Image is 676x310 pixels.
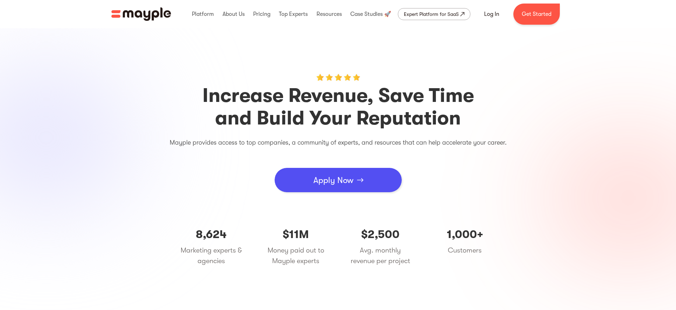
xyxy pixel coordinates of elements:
[127,137,549,148] p: Mayple provides access to top companies, a community of experts, and resources that can help acce...
[513,4,560,25] a: Get Started
[127,84,549,129] h1: Increase Revenue, Save Time and Build Your Reputation
[349,227,412,242] h4: $2,500
[111,7,171,21] a: home
[275,168,402,192] a: Apply Now
[190,3,215,25] div: Platform
[264,227,327,242] h4: $11M
[221,3,246,25] div: About Us
[313,170,353,191] div: Apply Now
[433,245,496,256] p: Customers
[315,3,344,25] div: Resources
[349,245,412,266] p: Avg. monthly revenue per project
[404,10,459,18] div: Expert Platform for SaaS
[180,245,243,266] p: Marketing experts & agencies
[277,3,309,25] div: Top Experts
[251,3,272,25] div: Pricing
[476,6,508,23] a: Log In
[111,7,171,21] img: Mayple logo
[264,245,327,266] p: Money paid out to Mayple experts
[433,227,496,242] h4: 1,000+
[398,8,470,20] a: Expert Platform for SaaS
[180,227,243,242] h4: 8,624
